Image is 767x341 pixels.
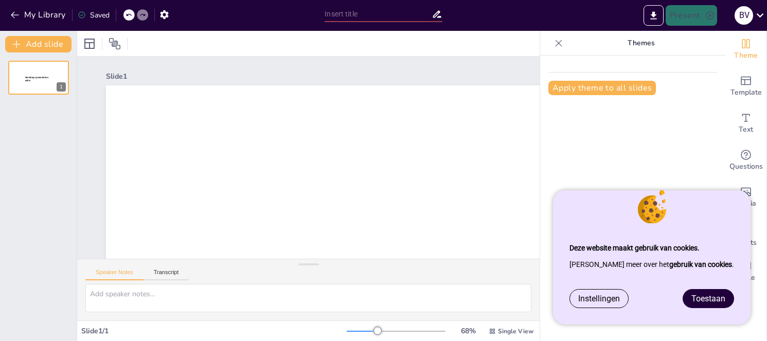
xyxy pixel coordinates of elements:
[725,68,766,105] div: Add ready made slides
[109,38,121,50] span: Position
[729,161,763,172] span: Questions
[548,81,656,95] button: Apply theme to all slides
[78,10,110,20] div: Saved
[734,50,758,61] span: Theme
[725,142,766,179] div: Get real-time input from your audience
[735,6,753,25] div: B V
[735,5,753,26] button: B V
[730,87,762,98] span: Template
[666,5,717,26] button: Present
[725,179,766,216] div: Add images, graphics, shapes or video
[85,269,144,280] button: Speaker Notes
[57,82,66,92] div: 1
[456,326,480,336] div: 68 %
[569,256,734,273] p: [PERSON_NAME] meer over het .
[569,244,700,252] strong: Deze website maakt gebruik van cookies.
[683,290,734,308] a: Toestaan
[725,105,766,142] div: Add text boxes
[570,290,628,308] a: Instellingen
[5,36,72,52] button: Add slide
[498,327,533,335] span: Single View
[8,61,69,95] div: Sendsteps presentation editor1
[81,326,347,336] div: Slide 1 / 1
[644,5,664,26] button: Export to PowerPoint
[81,35,98,52] div: Layout
[567,31,715,56] p: Themes
[106,71,668,81] div: Slide 1
[578,294,620,303] span: Instellingen
[669,260,732,268] a: gebruik van cookies
[691,294,725,303] span: Toestaan
[325,7,432,22] input: Insert title
[739,124,753,135] span: Text
[725,31,766,68] div: Change the overall theme
[8,7,70,23] button: My Library
[144,269,189,280] button: Transcript
[25,76,48,82] span: Sendsteps presentation editor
